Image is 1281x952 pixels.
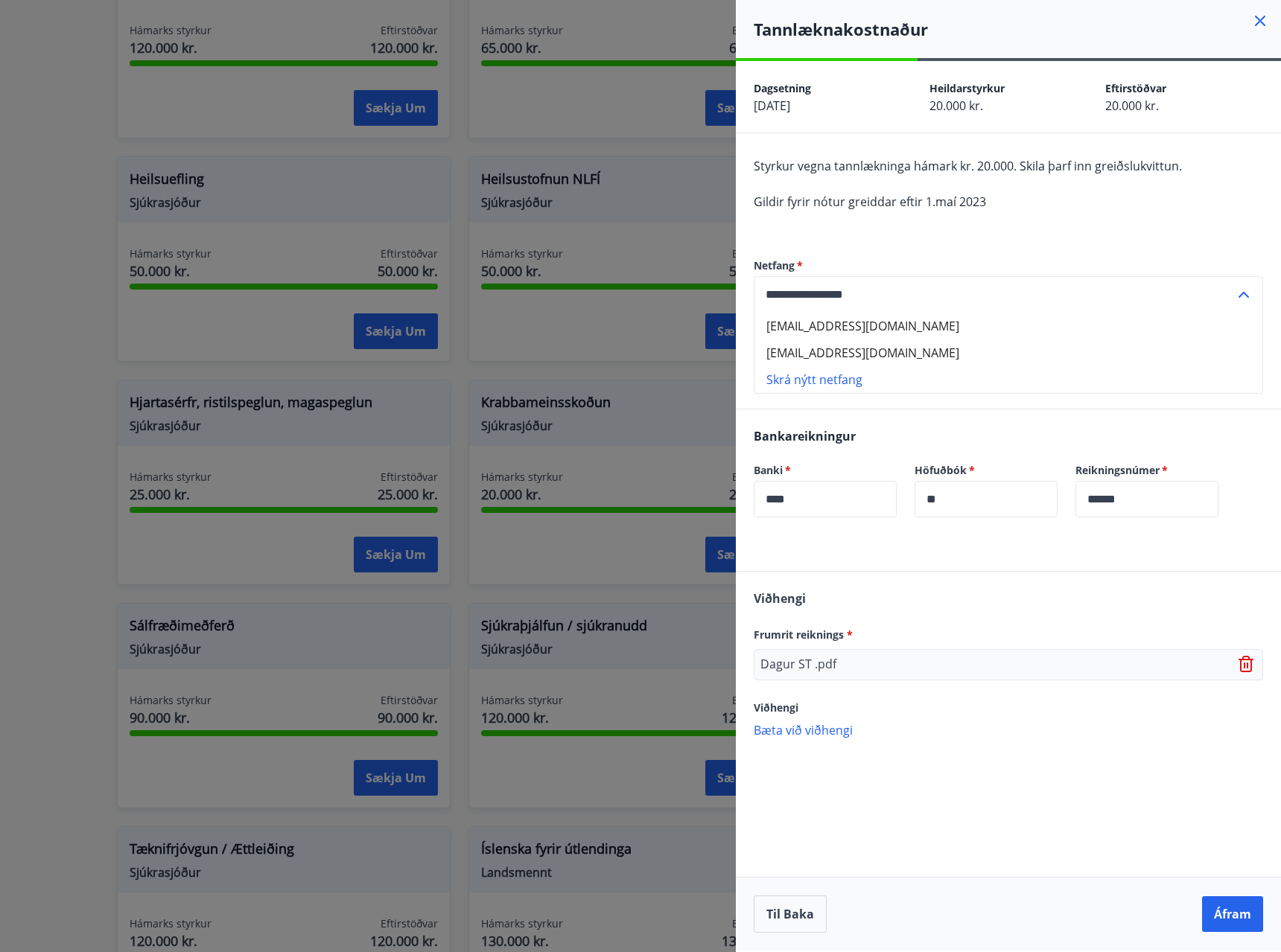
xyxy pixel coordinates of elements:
span: Eftirstöðvar [1105,81,1166,95]
button: Til baka [754,895,827,933]
span: [DATE] [754,98,790,114]
span: 20.000 kr. [1105,98,1159,114]
label: Banki [754,463,897,478]
span: Styrkur vegna tannlækninga hámark kr. 20.000. Skila þarf inn greiðslukvittun. [754,158,1182,174]
span: 20.000 kr. [929,98,983,114]
h4: Tannlæknakostnaður [754,18,1281,40]
label: Reikningsnúmer [1075,463,1218,478]
span: Dagsetning [754,81,811,95]
label: Netfang [754,258,1263,273]
label: Höfuðbók [915,463,1058,478]
span: Heildarstyrkur [929,81,1005,95]
p: Bæta við viðhengi [754,722,1263,737]
li: [EMAIL_ADDRESS][DOMAIN_NAME] [754,339,1262,366]
span: Frumrit reiknings [754,627,853,642]
span: Viðhengi [754,590,806,607]
li: [EMAIL_ADDRESS][DOMAIN_NAME] [754,313,1262,339]
span: Gildir fyrir nótur greiddar eftir 1.maí 2023 [754,194,986,210]
span: Viðhengi [754,700,798,715]
li: Skrá nýtt netfang [754,366,1262,393]
button: Áfram [1202,896,1263,932]
span: Bankareikningur [754,428,856,444]
p: Dagur ST .pdf [760,656,836,674]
